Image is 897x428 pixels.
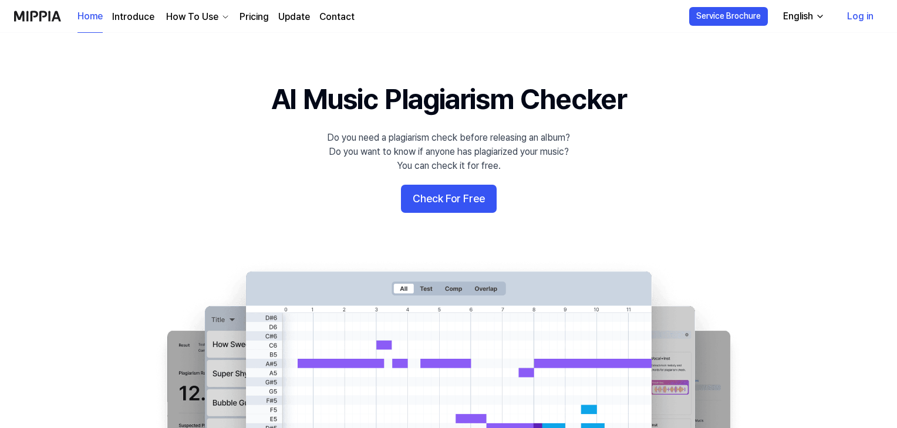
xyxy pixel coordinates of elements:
[77,1,103,33] a: Home
[278,10,310,24] a: Update
[164,10,221,24] div: How To Use
[327,131,570,173] div: Do you need a plagiarism check before releasing an album? Do you want to know if anyone has plagi...
[112,10,154,24] a: Introduce
[240,10,269,24] a: Pricing
[164,10,230,24] button: How To Use
[401,185,497,213] button: Check For Free
[319,10,355,24] a: Contact
[774,5,832,28] button: English
[781,9,815,23] div: English
[271,80,626,119] h1: AI Music Plagiarism Checker
[689,7,768,26] button: Service Brochure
